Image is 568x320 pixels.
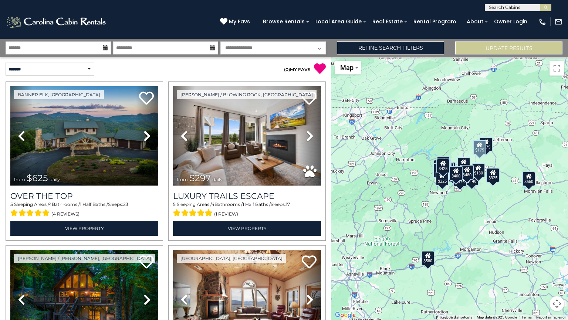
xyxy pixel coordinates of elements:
[333,310,358,320] img: Google
[10,221,158,236] a: View Property
[173,86,321,186] img: thumbnail_168695581.jpeg
[490,16,531,27] a: Owner Login
[123,201,128,207] span: 23
[212,177,223,182] span: daily
[284,67,290,72] span: ( )
[302,254,317,270] a: Add to favorites
[14,177,25,182] span: from
[337,41,444,54] a: Refine Search Filters
[285,67,288,72] span: 0
[51,209,80,219] span: (4 reviews)
[10,201,158,219] div: Sleeping Areas / Bathrooms / Sleeps:
[521,315,532,319] a: Terms
[433,160,447,174] div: $290
[229,18,250,26] span: My Favs
[284,67,311,72] a: (0)MY FAVS
[436,159,450,173] div: $425
[259,16,308,27] a: Browse Rentals
[14,254,155,263] a: [PERSON_NAME] / [PERSON_NAME], [GEOGRAPHIC_DATA]
[50,177,60,182] span: daily
[177,254,286,263] a: [GEOGRAPHIC_DATA], [GEOGRAPHIC_DATA]
[214,209,238,219] span: (1 review)
[421,251,435,266] div: $580
[340,64,354,71] span: Map
[335,61,361,74] button: Change map style
[455,41,562,54] button: Update Results
[80,201,108,207] span: 1 Half Baths /
[14,90,104,99] a: Banner Elk, [GEOGRAPHIC_DATA]
[463,16,487,27] a: About
[49,201,52,207] span: 4
[212,201,214,207] span: 4
[538,18,547,26] img: phone-regular-white.png
[369,16,406,27] a: Real Estate
[286,201,290,207] span: 17
[10,201,13,207] span: 5
[173,221,321,236] a: View Property
[220,18,252,26] a: My Favs
[449,166,463,181] div: $400
[139,91,154,107] a: Add to favorites
[173,201,321,219] div: Sleeping Areas / Bathrooms / Sleeps:
[6,14,108,29] img: White-1-2.png
[486,168,500,183] div: $325
[10,191,158,201] a: Over The Top
[472,163,485,178] div: $130
[522,171,535,186] div: $550
[173,191,321,201] a: Luxury Trails Escape
[189,173,211,183] span: $297
[173,201,176,207] span: 5
[333,310,358,320] a: Open this area in Google Maps (opens a new window)
[554,18,562,26] img: mail-regular-white.png
[550,296,564,311] button: Map camera controls
[437,156,450,171] div: $125
[27,173,48,183] span: $625
[457,157,470,172] div: $349
[477,315,517,319] span: Map data ©2025 Google
[410,16,460,27] a: Rental Program
[177,90,317,99] a: [PERSON_NAME] / Blowing Rock, [GEOGRAPHIC_DATA]
[10,86,158,186] img: thumbnail_167153549.jpeg
[177,177,188,182] span: from
[550,61,564,76] button: Toggle fullscreen view
[440,315,472,320] button: Keyboard shortcuts
[479,137,493,152] div: $175
[536,315,566,319] a: Report a map error
[460,165,474,180] div: $480
[243,201,271,207] span: 1 Half Baths /
[436,171,449,186] div: $225
[433,163,446,178] div: $230
[312,16,365,27] a: Local Area Guide
[473,140,486,155] div: $175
